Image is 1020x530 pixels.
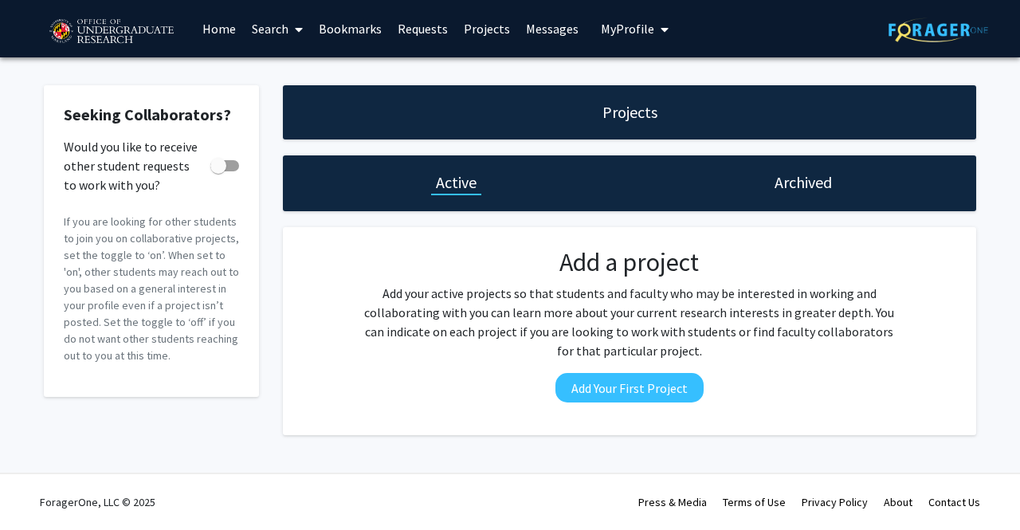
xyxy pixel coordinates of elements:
p: If you are looking for other students to join you on collaborative projects, set the toggle to ‘o... [64,214,239,364]
img: ForagerOne Logo [889,18,988,42]
a: About [884,495,912,509]
h2: Add a project [359,247,900,277]
a: Home [194,1,244,57]
h1: Active [436,171,477,194]
a: Contact Us [928,495,980,509]
p: Add your active projects so that students and faculty who may be interested in working and collab... [359,284,900,360]
a: Search [244,1,311,57]
a: Privacy Policy [802,495,868,509]
h1: Archived [775,171,832,194]
a: Terms of Use [723,495,786,509]
span: My Profile [601,21,654,37]
a: Messages [518,1,586,57]
a: Press & Media [638,495,707,509]
a: Bookmarks [311,1,390,57]
div: ForagerOne, LLC © 2025 [40,474,155,530]
h2: Seeking Collaborators? [64,105,239,124]
button: Add Your First Project [555,373,704,402]
span: Would you like to receive other student requests to work with you? [64,137,204,194]
h1: Projects [602,101,657,124]
a: Requests [390,1,456,57]
img: University of Maryland Logo [44,12,178,52]
a: Projects [456,1,518,57]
